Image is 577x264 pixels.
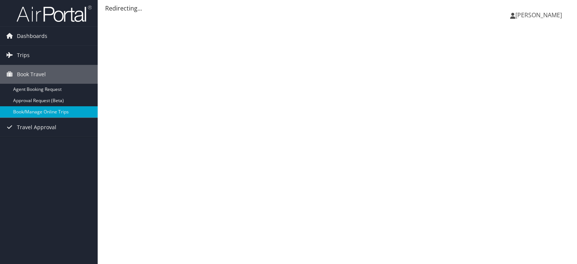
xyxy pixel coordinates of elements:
[105,4,569,13] div: Redirecting...
[17,27,47,45] span: Dashboards
[515,11,562,19] span: [PERSON_NAME]
[17,46,30,65] span: Trips
[17,5,92,23] img: airportal-logo.png
[17,65,46,84] span: Book Travel
[17,118,56,137] span: Travel Approval
[510,4,569,26] a: [PERSON_NAME]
